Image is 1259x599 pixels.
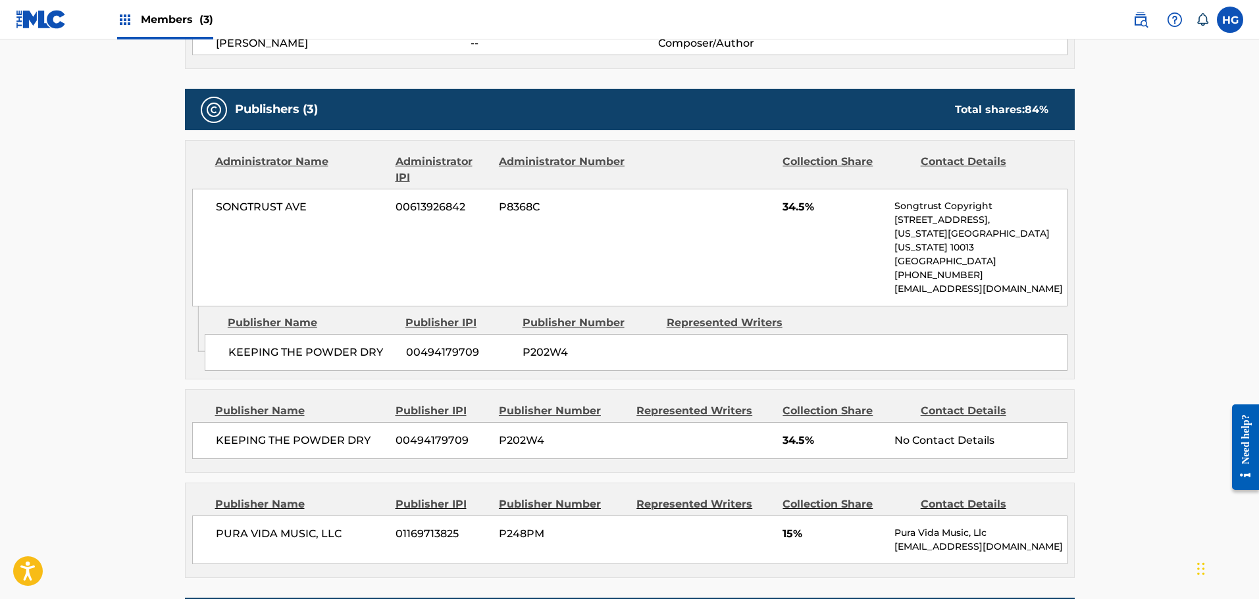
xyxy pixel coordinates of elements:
div: Drag [1197,549,1205,588]
p: [EMAIL_ADDRESS][DOMAIN_NAME] [894,540,1066,554]
div: Notifications [1196,13,1209,26]
span: 01169713825 [396,526,489,542]
div: Collection Share [783,154,910,185]
div: Publisher Name [215,496,386,512]
p: [US_STATE][GEOGRAPHIC_DATA][US_STATE] 10013 [894,227,1066,254]
p: [PHONE_NUMBER] [894,268,1066,282]
img: search [1133,12,1148,28]
span: 00613926842 [396,199,489,215]
img: Top Rightsholders [117,12,133,28]
div: Collection Share [783,496,910,512]
span: P248PM [499,526,627,542]
span: -- [471,36,657,51]
div: Publisher IPI [396,403,489,419]
div: Administrator IPI [396,154,489,185]
iframe: Resource Center [1222,394,1259,500]
span: P202W4 [523,345,657,360]
p: Songtrust Copyright [894,199,1066,213]
span: Composer/Author [658,36,829,51]
p: [STREET_ADDRESS], [894,213,1066,227]
p: Pura Vida Music, Llc [894,526,1066,540]
div: Contact Details [921,496,1048,512]
span: 00494179709 [406,345,513,360]
span: 15% [783,526,885,542]
div: Publisher IPI [405,315,513,331]
span: KEEPING THE POWDER DRY [228,345,396,360]
div: Total shares: [955,102,1048,118]
img: help [1167,12,1183,28]
div: Publisher Name [228,315,396,331]
span: PURA VIDA MUSIC, LLC [216,526,386,542]
span: P202W4 [499,433,627,448]
div: Administrator Number [499,154,627,185]
span: 34.5% [783,433,885,448]
a: Public Search [1127,7,1154,33]
div: Help [1162,7,1188,33]
span: KEEPING THE POWDER DRY [216,433,386,448]
div: No Contact Details [894,433,1066,448]
div: Publisher IPI [396,496,489,512]
div: User Menu [1217,7,1243,33]
span: 84 % [1025,103,1048,116]
div: Represented Writers [667,315,801,331]
img: MLC Logo [16,10,66,29]
span: 00494179709 [396,433,489,448]
span: 34.5% [783,199,885,215]
div: Administrator Name [215,154,386,185]
div: Publisher Number [523,315,657,331]
iframe: Chat Widget [1193,536,1259,599]
div: Represented Writers [636,403,773,419]
h5: Publishers (3) [235,102,318,117]
div: Contact Details [921,154,1048,185]
div: Represented Writers [636,496,773,512]
img: Publishers [206,102,222,118]
span: [PERSON_NAME] [216,36,471,51]
div: Publisher Name [215,403,386,419]
span: (3) [199,13,213,26]
span: SONGTRUST AVE [216,199,386,215]
p: [GEOGRAPHIC_DATA] [894,254,1066,268]
div: Publisher Number [499,496,627,512]
p: [EMAIL_ADDRESS][DOMAIN_NAME] [894,282,1066,296]
span: Members [141,12,213,27]
div: Contact Details [921,403,1048,419]
div: Publisher Number [499,403,627,419]
span: P8368C [499,199,627,215]
div: Collection Share [783,403,910,419]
